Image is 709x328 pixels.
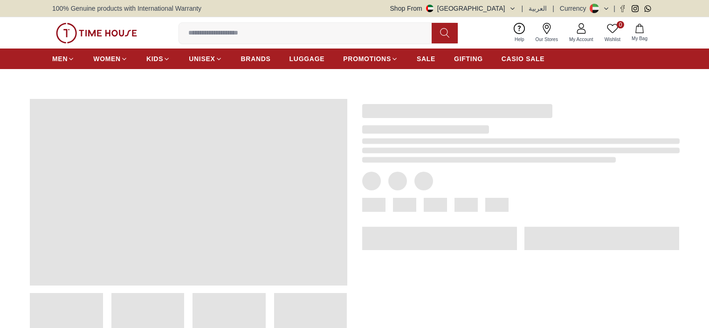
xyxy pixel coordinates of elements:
span: PROMOTIONS [343,54,391,63]
span: SALE [417,54,435,63]
img: United Arab Emirates [426,5,434,12]
span: WOMEN [93,54,121,63]
span: Wishlist [601,36,624,43]
a: MEN [52,50,75,67]
a: PROMOTIONS [343,50,398,67]
a: BRANDS [241,50,271,67]
span: Our Stores [532,36,562,43]
span: | [613,4,615,13]
a: WOMEN [93,50,128,67]
button: العربية [529,4,547,13]
a: Instagram [632,5,639,12]
a: Whatsapp [644,5,651,12]
span: 0 [617,21,624,28]
span: 100% Genuine products with International Warranty [52,4,201,13]
a: Help [509,21,530,45]
span: BRANDS [241,54,271,63]
button: Shop From[GEOGRAPHIC_DATA] [390,4,516,13]
a: 0Wishlist [599,21,626,45]
span: MEN [52,54,68,63]
span: KIDS [146,54,163,63]
span: | [552,4,554,13]
span: GIFTING [454,54,483,63]
span: LUGGAGE [289,54,325,63]
button: My Bag [626,22,653,44]
span: My Bag [628,35,651,42]
a: Our Stores [530,21,564,45]
a: LUGGAGE [289,50,325,67]
span: Help [511,36,528,43]
img: ... [56,23,137,43]
span: UNISEX [189,54,215,63]
div: Currency [560,4,590,13]
a: GIFTING [454,50,483,67]
span: My Account [565,36,597,43]
a: KIDS [146,50,170,67]
a: SALE [417,50,435,67]
a: Facebook [619,5,626,12]
a: UNISEX [189,50,222,67]
span: CASIO SALE [502,54,545,63]
span: | [522,4,523,13]
a: CASIO SALE [502,50,545,67]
